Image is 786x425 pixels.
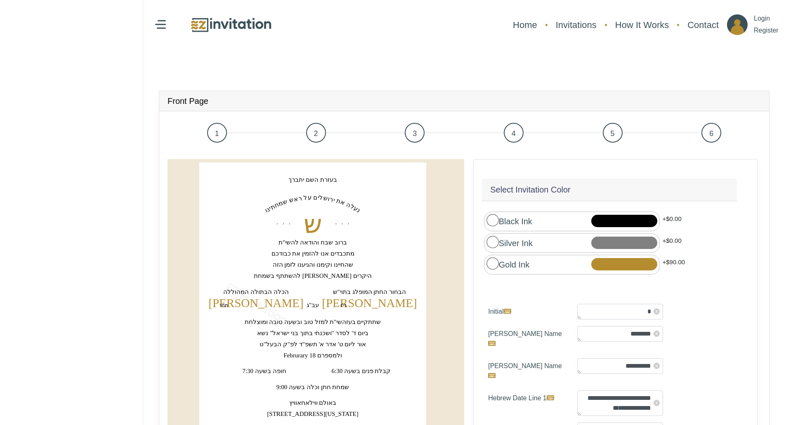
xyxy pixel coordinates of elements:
h5: Select Invitation Color [490,183,571,196]
a: 5 [563,120,662,146]
span: x [654,331,660,337]
span: x [654,308,660,315]
text: ‏ברוב שבח והודאה להשי''ת‏ [279,239,347,246]
text: ‏ביום ד' לסדר "ושכנתי בתוך בני ישראל" נשא‏ [257,330,368,336]
div: +$0.00 [660,211,685,231]
input: Gold Ink [486,257,498,269]
text: ‏בעזרת השם יתברך‏ [288,176,337,183]
a: How It Works [611,14,673,36]
text: ‏באולם ווילאחאוויץ‏ [289,399,337,406]
text: Februrary 18 ולמספרם [283,352,342,359]
span: 1 [207,123,227,143]
span: 4 [504,123,524,143]
img: ico_account.png [727,14,748,35]
a: 1 [168,120,267,146]
span: 6 [701,123,721,143]
text: 6:30 קבלת פנים בשעה [332,368,391,374]
text: ‏להשתתף בשמחת [PERSON_NAME] היקרים‏ [254,272,371,279]
a: Invitations [552,14,601,36]
h4: Front Page [168,96,208,106]
span: 2 [306,123,326,143]
label: Initial [482,304,571,319]
text: ‏[PERSON_NAME]‏ [208,296,303,310]
label: Silver Ink [486,236,533,249]
span: 3 [405,123,425,143]
text: ‏שהחיינו וקימנו והגיענו לזמן הזה‏ [273,261,353,268]
label: Black Ink [486,214,532,228]
text: ‏שמחת חתן וכלה בשעה 9:00‏ [276,384,349,390]
text: [STREET_ADDRESS][US_STATE] [267,411,358,417]
text: ‏הכלה הבתולה המהוללה‏ [223,289,289,295]
p: Login Register [754,13,779,37]
div: +$0.00 [660,233,685,253]
a: Home [509,14,541,36]
a: 3 [365,120,464,146]
text: ‏אור ליום ט' אדר א' תשפ"ד לפ"ק הבעל"ט‏ [260,341,366,348]
label: [PERSON_NAME] Name [482,358,571,384]
text: ‏שתתקיים בעזהשי''ת למזל טוב ובשעה טובה ומוצלחת‏ [245,319,381,325]
label: Hebrew Date Line 1 [482,390,571,416]
a: Contact [683,14,723,36]
a: 6 [662,120,761,146]
div: +$90.00 [660,255,688,275]
text: ‏תחי'‏ [220,303,228,308]
span: 5 [603,123,623,143]
span: x [654,363,660,369]
text: ‏ני"ו‏ [340,303,347,308]
a: 4 [464,120,563,146]
input: Black Ink [486,214,498,226]
input: Silver Ink [486,236,498,248]
label: Gold Ink [486,257,529,271]
a: 2 [267,120,366,146]
text: ‏עב"ג‏ [307,302,319,308]
img: logo.png [190,16,272,34]
span: x [654,400,660,406]
text: . . . . . . [276,219,349,225]
text: 7:30 חופה בשעה [242,368,286,374]
text: ‏מתכבדים אנו להזמין את כבודכם‏ [271,250,354,257]
text: ‏הבחור החתן המופלג בתוי"ש‏ [333,289,406,295]
label: [PERSON_NAME] Name [482,326,571,352]
text: ‏[PERSON_NAME]‏ [322,296,417,310]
